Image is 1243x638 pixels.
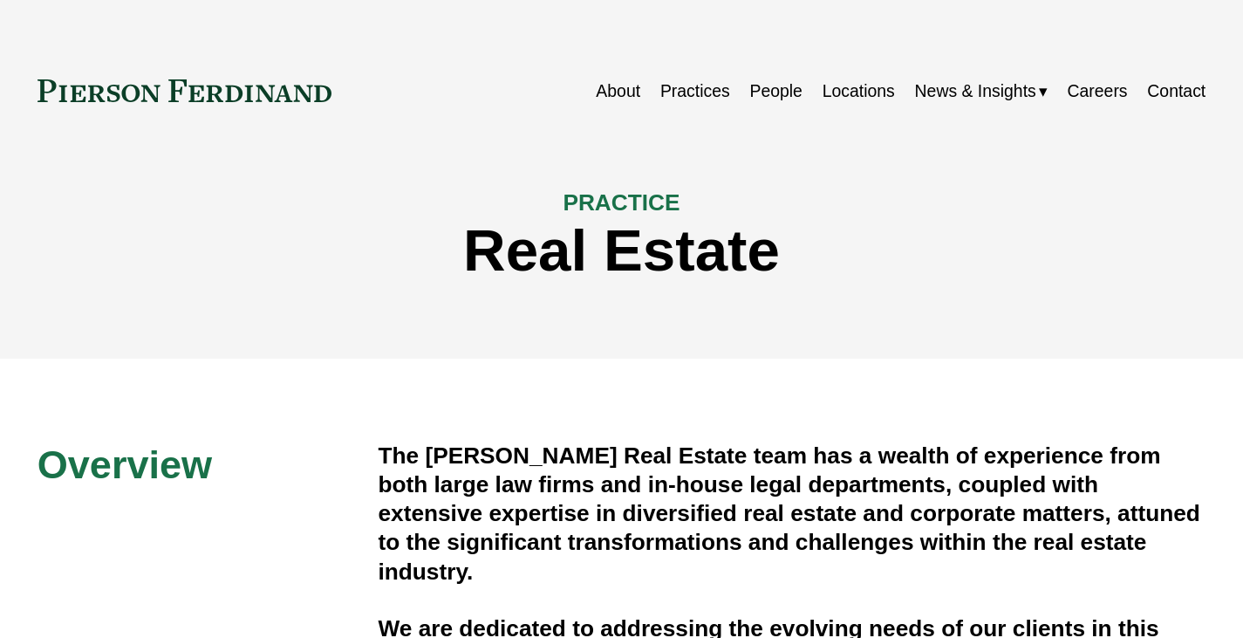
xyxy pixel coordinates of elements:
a: People [749,74,802,108]
a: Careers [1068,74,1128,108]
a: folder dropdown [915,74,1048,108]
span: News & Insights [915,76,1036,106]
span: PRACTICE [563,189,680,216]
span: Overview [38,442,212,487]
h4: The [PERSON_NAME] Real Estate team has a wealth of experience from both large law firms and in-ho... [378,442,1205,587]
h1: Real Estate [38,217,1206,285]
a: Locations [823,74,895,108]
a: Practices [660,74,730,108]
a: Contact [1147,74,1205,108]
a: About [596,74,640,108]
